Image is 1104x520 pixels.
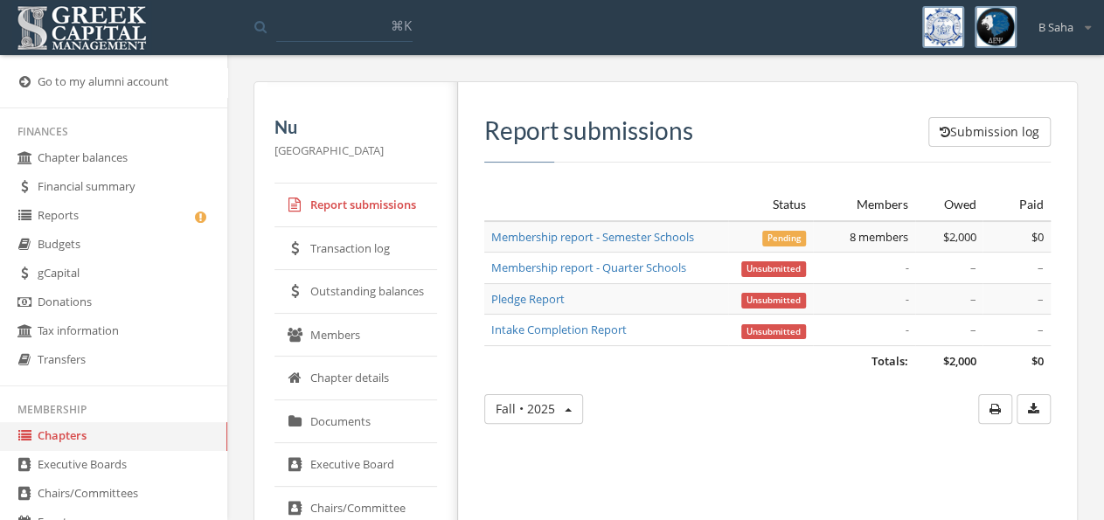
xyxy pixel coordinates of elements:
a: Pledge Report [491,291,565,307]
th: Paid [982,189,1051,221]
a: Intake Completion Report [491,322,627,337]
span: Unsubmitted [741,293,806,309]
span: – [969,291,976,307]
td: Totals: [484,346,914,377]
button: Fall • 2025 [484,394,583,424]
h5: Nu [274,117,437,136]
em: - [905,322,908,337]
span: ⌘K [391,17,412,34]
a: Unsubmitted [741,322,806,337]
span: Fall • 2025 [496,400,555,417]
a: Transaction log [274,227,437,271]
span: 8 members [850,229,908,245]
th: Status [728,189,813,221]
span: $2,000 [942,229,976,245]
button: Submission log [928,117,1051,147]
span: $2,000 [942,353,976,369]
a: Unsubmitted [741,260,806,275]
em: - [905,291,908,307]
th: Owed [915,189,983,221]
a: Outstanding balances [274,270,437,314]
h3: Report submissions [484,117,1051,144]
span: Pending [762,231,806,246]
span: B Saha [1038,19,1073,36]
span: $0 [1031,353,1044,369]
span: – [1038,260,1044,275]
a: Membership report - Semester Schools [491,229,694,245]
span: – [1038,322,1044,337]
a: Pending [762,229,806,245]
span: Unsubmitted [741,324,806,340]
span: Unsubmitted [741,261,806,277]
a: Membership report - Quarter Schools [491,260,686,275]
a: Report submissions [274,184,437,227]
a: Executive Board [274,443,437,487]
a: Chapter details [274,357,437,400]
div: B Saha [1027,6,1091,36]
em: - [905,260,908,275]
span: – [969,322,976,337]
a: Unsubmitted [741,291,806,307]
a: Members [274,314,437,357]
p: [GEOGRAPHIC_DATA] [274,141,437,160]
span: $0 [1031,229,1044,245]
a: Documents [274,400,437,444]
span: – [969,260,976,275]
th: Members [813,189,915,221]
span: – [1038,291,1044,307]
